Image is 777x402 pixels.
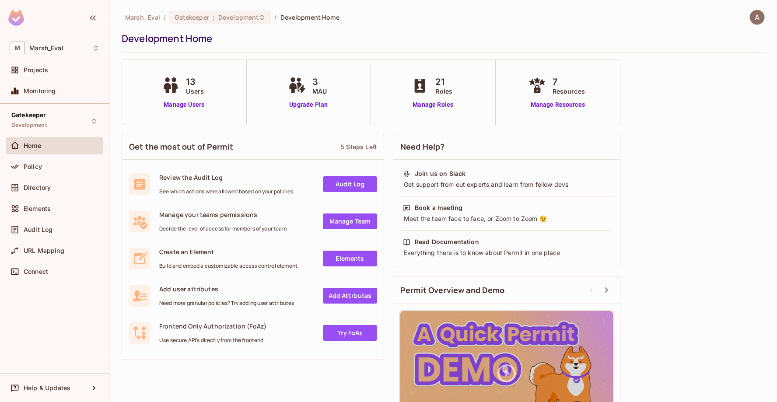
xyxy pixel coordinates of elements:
[159,188,293,195] span: See which actions were allowed based on your policies
[11,112,46,119] span: Gatekeeper
[24,66,48,73] span: Projects
[24,205,51,212] span: Elements
[274,13,276,21] li: /
[29,45,63,52] span: Workspace: Marsh_Eval
[286,100,331,109] a: Upgrade Plan
[24,142,42,149] span: Home
[435,87,452,96] span: Roles
[159,322,266,330] span: Frontend Only Authorization (FoAz)
[415,203,462,212] div: Book a meeting
[159,248,297,256] span: Create an Element
[403,180,610,189] div: Get support from out experts and learn from fellow devs
[403,214,610,223] div: Meet the team face to face, or Zoom to Zoom 😉
[323,251,377,266] a: Elements
[186,87,204,96] span: Users
[129,141,233,152] span: Get the most out of Permit
[435,75,452,88] span: 21
[125,13,160,21] span: the active workspace
[24,184,51,191] span: Directory
[323,176,377,192] a: Audit Log
[175,13,209,21] span: Gatekeeper
[159,337,266,344] span: Use secure API's directly from the frontend
[8,10,24,26] img: SReyMgAAAABJRU5ErkJggg==
[186,75,204,88] span: 13
[553,75,585,88] span: 7
[24,385,70,392] span: Help & Updates
[159,210,287,219] span: Manage your teams permissions
[403,248,610,257] div: Everything there is to know about Permit in one place
[400,285,505,296] span: Permit Overview and Demo
[212,14,215,21] span: :
[415,238,479,246] div: Read Documentation
[11,122,47,129] span: Development
[409,100,457,109] a: Manage Roles
[24,163,42,170] span: Policy
[24,87,56,94] span: Monitoring
[10,42,25,54] span: M
[323,213,377,229] a: Manage Team
[24,247,64,254] span: URL Mapping
[159,225,287,232] span: Decide the level of access for members of your team
[312,75,327,88] span: 3
[340,143,377,151] div: 5 Steps Left
[323,288,377,304] a: Add Attrbutes
[280,13,339,21] span: Development Home
[415,169,465,178] div: Join us on Slack
[400,141,445,152] span: Need Help?
[218,13,259,21] span: Development
[160,100,208,109] a: Manage Users
[526,100,589,109] a: Manage Resources
[323,325,377,341] a: Try FoAz
[24,226,52,233] span: Audit Log
[164,13,166,21] li: /
[159,285,294,293] span: Add user attributes
[159,300,294,307] span: Need more granular policies? Try adding user attributes
[122,32,760,45] div: Development Home
[24,268,48,275] span: Connect
[159,262,297,269] span: Build and embed a customizable access control element
[750,10,764,24] img: Abhishek Verma
[312,87,327,96] span: MAU
[159,173,293,182] span: Review the Audit Log
[553,87,585,96] span: Resources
